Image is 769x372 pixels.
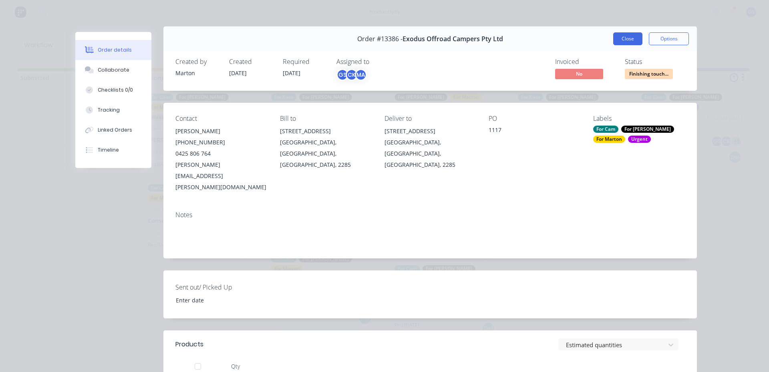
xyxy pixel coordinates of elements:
div: Linked Orders [98,126,132,134]
div: [STREET_ADDRESS][GEOGRAPHIC_DATA], [GEOGRAPHIC_DATA], [GEOGRAPHIC_DATA], 2285 [280,126,372,170]
div: Products [175,340,203,349]
div: Labels [593,115,685,122]
div: [PHONE_NUMBER] [175,137,267,148]
button: GSCKMA [336,69,367,81]
label: Sent out/ Picked Up [175,282,276,292]
div: Order details [98,46,132,54]
span: Finishing touch... [625,69,673,79]
div: Contact [175,115,267,122]
div: Deliver to [384,115,476,122]
div: MA [355,69,367,81]
div: [PERSON_NAME][EMAIL_ADDRESS][PERSON_NAME][DOMAIN_NAME] [175,159,267,193]
div: Notes [175,211,685,219]
button: Options [649,32,689,45]
div: For Marton [593,136,625,143]
div: [GEOGRAPHIC_DATA], [GEOGRAPHIC_DATA], [GEOGRAPHIC_DATA], 2285 [384,137,476,170]
div: Invoiced [555,58,615,66]
div: PO [489,115,580,122]
div: [PERSON_NAME] [175,126,267,137]
div: Assigned to [336,58,417,66]
div: Bill to [280,115,372,122]
div: Tracking [98,106,120,114]
div: 0425 806 764 [175,148,267,159]
div: 1117 [489,126,580,137]
button: Linked Orders [75,120,151,140]
div: [STREET_ADDRESS] [384,126,476,137]
button: Tracking [75,100,151,120]
div: For [PERSON_NAME] [621,126,674,133]
span: No [555,69,603,79]
div: Marton [175,69,219,77]
span: [DATE] [229,69,247,77]
button: Close [613,32,642,45]
div: Required [283,58,327,66]
button: Finishing touch... [625,69,673,81]
div: GS [336,69,348,81]
button: Checklists 0/0 [75,80,151,100]
span: Order #13386 - [357,35,403,43]
div: Created [229,58,273,66]
button: Collaborate [75,60,151,80]
div: CK [346,69,358,81]
button: Order details [75,40,151,60]
div: [GEOGRAPHIC_DATA], [GEOGRAPHIC_DATA], [GEOGRAPHIC_DATA], 2285 [280,137,372,170]
div: Urgent [628,136,651,143]
div: [STREET_ADDRESS][GEOGRAPHIC_DATA], [GEOGRAPHIC_DATA], [GEOGRAPHIC_DATA], 2285 [384,126,476,170]
div: Timeline [98,146,119,154]
div: For Cam [593,126,618,133]
div: [PERSON_NAME][PHONE_NUMBER]0425 806 764[PERSON_NAME][EMAIL_ADDRESS][PERSON_NAME][DOMAIN_NAME] [175,126,267,193]
span: Exodus Offroad Campers Pty Ltd [403,35,503,43]
div: Created by [175,58,219,66]
div: Checklists 0/0 [98,86,133,94]
div: Collaborate [98,66,129,74]
span: [DATE] [283,69,300,77]
div: Status [625,58,685,66]
button: Timeline [75,140,151,160]
div: [STREET_ADDRESS] [280,126,372,137]
input: Enter date [170,294,270,306]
